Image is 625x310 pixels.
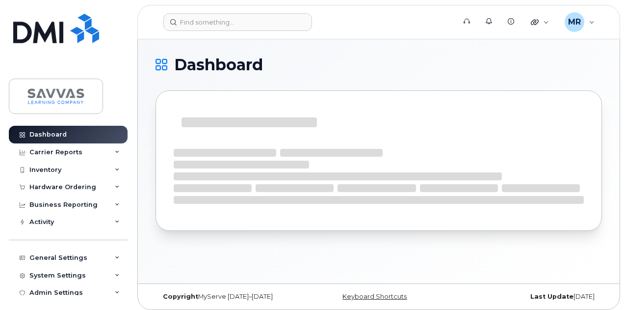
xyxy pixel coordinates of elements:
[156,293,304,301] div: MyServe [DATE]–[DATE]
[342,293,407,300] a: Keyboard Shortcuts
[174,57,263,72] span: Dashboard
[453,293,602,301] div: [DATE]
[530,293,573,300] strong: Last Update
[163,293,198,300] strong: Copyright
